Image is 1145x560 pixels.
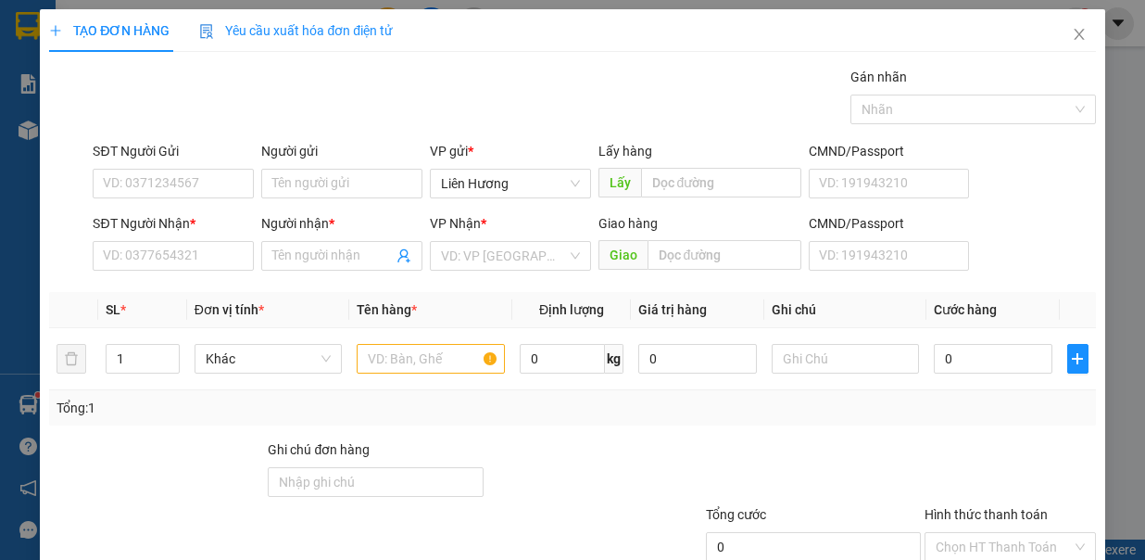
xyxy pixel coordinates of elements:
button: delete [57,344,86,374]
div: CMND/Passport [809,141,970,161]
input: 0 [638,344,757,374]
button: Close [1053,9,1105,61]
span: Lấy hàng [598,144,652,159]
button: plus [1067,344,1088,374]
input: Dọc đường [641,168,801,197]
div: SĐT Người Gửi [93,141,254,161]
span: close [1072,27,1087,42]
input: Ghi Chú [772,344,920,374]
span: Cước hàng [934,302,997,317]
span: Yêu cầu xuất hóa đơn điện tử [199,23,393,38]
span: SL [106,302,120,317]
label: Hình thức thanh toán [925,507,1048,522]
span: kg [605,344,623,374]
span: Lấy [598,168,641,197]
div: VP gửi [430,141,591,161]
div: SĐT Người Nhận [93,213,254,234]
div: Người gửi [261,141,422,161]
span: user-add [396,248,411,263]
div: CMND/Passport [809,213,970,234]
span: VP Nhận [430,216,481,231]
input: Dọc đường [648,240,801,270]
span: plus [49,24,62,37]
span: Khác [206,345,332,373]
span: Giao [598,240,648,270]
div: Người nhận [261,213,422,234]
span: Tên hàng [357,302,417,317]
div: Tổng: 1 [57,398,444,418]
label: Ghi chú đơn hàng [268,442,370,457]
label: Gán nhãn [850,70,907,84]
input: VD: Bàn, Ghế [357,344,505,374]
span: Tổng cước [706,507,766,522]
span: Đơn vị tính [195,302,264,317]
span: Liên Hương [441,170,580,197]
span: Giá trị hàng [638,302,707,317]
span: TẠO ĐƠN HÀNG [49,23,170,38]
span: Định lượng [539,302,604,317]
input: Ghi chú đơn hàng [268,467,483,497]
img: icon [199,24,214,39]
th: Ghi chú [764,292,927,328]
span: plus [1068,351,1088,366]
span: Giao hàng [598,216,658,231]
